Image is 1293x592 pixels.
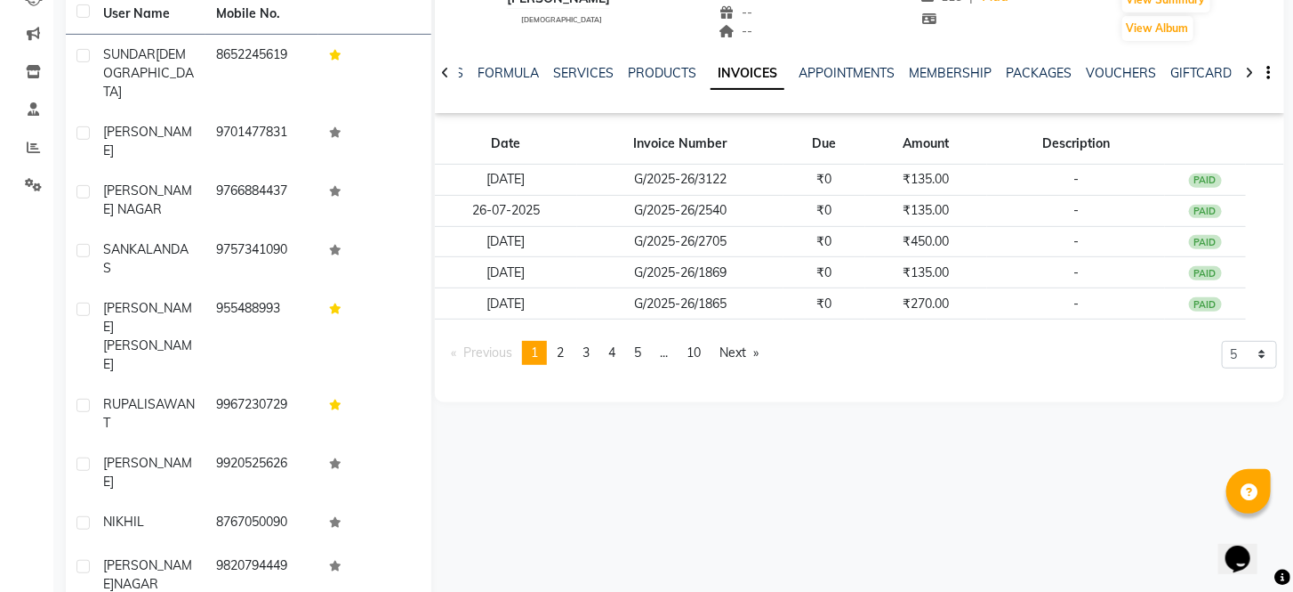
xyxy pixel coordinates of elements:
[783,257,865,288] td: ₹0
[628,65,696,81] a: PRODUCTS
[435,195,577,226] td: 26-07-2025
[435,288,577,320] td: [DATE]
[1189,266,1223,280] div: PAID
[435,165,577,196] td: [DATE]
[1122,16,1193,41] button: View Album
[1189,205,1223,219] div: PAID
[205,230,318,288] td: 9757341090
[103,46,194,100] span: [DEMOGRAPHIC_DATA]
[582,345,590,361] span: 3
[435,226,577,257] td: [DATE]
[1073,233,1079,249] span: -
[103,124,192,158] span: [PERSON_NAME]
[865,288,987,320] td: ₹270.00
[103,182,192,217] span: [PERSON_NAME] NAGAR
[205,443,318,502] td: 9920525626
[783,124,865,165] th: Due
[577,257,783,288] td: G/2025-26/1869
[719,23,752,39] span: --
[987,124,1165,165] th: Description
[865,226,987,257] td: ₹450.00
[205,112,318,171] td: 9701477831
[1073,171,1079,187] span: -
[103,455,192,490] span: [PERSON_NAME]
[435,124,577,165] th: Date
[103,46,156,62] span: SUNDAR
[1170,65,1240,81] a: GIFTCARDS
[103,396,148,412] span: RUPALI
[660,345,668,361] span: ...
[103,241,171,257] span: SANKALAN
[687,345,701,361] span: 10
[205,35,318,112] td: 8652245619
[865,257,987,288] td: ₹135.00
[1073,264,1079,280] span: -
[557,345,564,361] span: 2
[711,58,784,90] a: INVOICES
[442,341,768,365] nav: Pagination
[1086,65,1156,81] a: VOUCHERS
[634,345,641,361] span: 5
[577,226,783,257] td: G/2025-26/2705
[608,345,615,361] span: 4
[1073,202,1079,218] span: -
[463,345,512,361] span: Previous
[205,385,318,443] td: 9967230729
[865,124,987,165] th: Amount
[799,65,895,81] a: APPOINTMENTS
[435,257,577,288] td: [DATE]
[1189,235,1223,249] div: PAID
[522,15,603,24] span: [DEMOGRAPHIC_DATA]
[205,171,318,230] td: 9766884437
[205,288,318,385] td: 955488993
[719,4,752,20] span: --
[909,65,992,81] a: MEMBERSHIP
[1189,174,1223,188] div: PAID
[114,576,158,592] span: NAGAR
[783,165,865,196] td: ₹0
[103,337,192,372] span: [PERSON_NAME]
[783,226,865,257] td: ₹0
[478,65,539,81] a: FORMULA
[531,345,538,361] span: 1
[783,195,865,226] td: ₹0
[1189,297,1223,312] div: PAID
[103,514,144,530] span: NIKHIL
[553,65,614,81] a: SERVICES
[783,288,865,320] td: ₹0
[1218,521,1275,574] iframe: chat widget
[865,165,987,196] td: ₹135.00
[577,195,783,226] td: G/2025-26/2540
[865,195,987,226] td: ₹135.00
[577,288,783,320] td: G/2025-26/1865
[103,396,195,431] span: SAWANT
[577,165,783,196] td: G/2025-26/3122
[205,502,318,546] td: 8767050090
[711,341,767,365] a: Next
[103,300,192,335] span: [PERSON_NAME]
[1073,296,1079,312] span: -
[103,557,192,592] span: [PERSON_NAME]
[1006,65,1072,81] a: PACKAGES
[577,124,783,165] th: Invoice Number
